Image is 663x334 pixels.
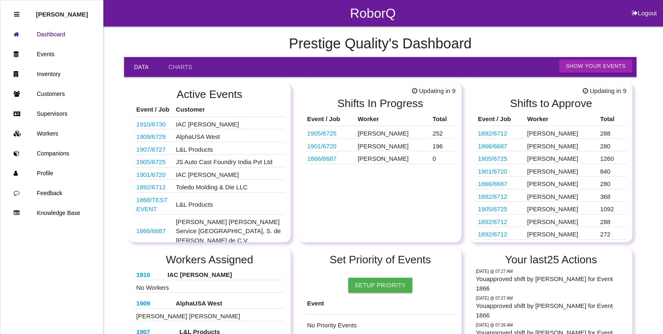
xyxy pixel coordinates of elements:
[0,64,103,84] a: Inventory
[136,158,166,165] a: 1905/6725
[476,239,626,252] tr: S2066-00
[174,103,285,117] th: Customer
[476,138,626,151] tr: 68546289AB (@ Magna AIM)
[305,254,456,266] h2: Set Priority of Events
[307,155,337,162] a: 1866/6687
[136,133,166,140] a: 1909/6729
[134,88,285,100] h2: Active Events
[124,57,158,77] a: Data
[174,155,285,167] td: JS Auto Cast Foundry India Pvt Ltd
[476,322,626,328] p: Monday @ 07:26 AM
[124,36,637,52] h4: Prestige Quality 's Dashboard
[134,129,174,142] td: S2066-00
[476,202,626,215] tr: 10301666
[174,117,285,129] td: IAC [PERSON_NAME]
[136,196,168,213] a: 1868/TEST EVENT
[134,103,174,117] th: Event / Job
[174,129,285,142] td: AlphaUSA West
[525,138,598,151] td: [PERSON_NAME]
[305,98,456,110] h2: Shifts In Progress
[0,143,103,163] a: Companions
[307,130,337,137] a: 1905/6725
[525,126,598,139] td: [PERSON_NAME]
[525,112,598,126] th: Worker
[598,239,626,252] td: 18329
[134,308,285,321] td: [PERSON_NAME] [PERSON_NAME]
[134,142,174,155] td: LJ6B S279D81 AA (45063)
[476,254,626,266] h2: Your last 25 Actions
[598,214,626,227] td: 288
[431,126,456,139] td: 252
[476,227,626,240] tr: 68427781AA; 68340793AA
[0,183,103,203] a: Feedback
[305,293,456,315] th: Event
[478,155,507,162] a: 1905/6725
[356,138,431,151] td: [PERSON_NAME]
[476,214,626,227] tr: 68427781AA; 68340793AA
[431,112,456,126] th: Total
[598,138,626,151] td: 280
[136,146,166,153] a: 1907/6727
[598,202,626,215] td: 1092
[305,138,456,151] tr: PJ6B S045A76 AG3JA6
[136,300,150,307] a: 1909
[136,171,166,178] a: 1901/6720
[158,57,202,77] a: Charts
[136,184,166,191] a: 1892/6712
[598,177,626,189] td: 280
[431,151,456,164] td: 0
[0,104,103,124] a: Supervisors
[174,297,285,308] th: AlphaUSA West
[134,180,174,193] td: 68427781AA; 68340793AA
[305,112,356,126] th: Event / Job
[134,297,174,308] th: S2066-00
[598,227,626,240] td: 272
[476,268,626,274] p: Monday @ 07:27 AM
[134,254,285,266] h2: Workers Assigned
[598,164,626,177] td: 840
[174,142,285,155] td: L&L Products
[476,98,626,110] h2: Shifts to Approve
[478,143,507,150] a: 1866/6687
[478,205,507,212] a: 1905/6725
[174,180,285,193] td: Toledo Molding & Die LLC
[476,126,626,139] tr: 68427781AA; 68340793AA
[305,151,456,164] tr: 68546289AB (@ Magna AIM)
[305,126,356,139] td: 10301666
[583,86,627,96] span: Updating in 9
[478,168,507,175] a: 1901/6720
[525,227,598,240] td: [PERSON_NAME]
[478,193,507,200] a: 1892/6712
[476,177,626,189] tr: 68546289AB (@ Magna AIM)
[598,151,626,164] td: 1260
[476,112,525,126] th: Event / Job
[476,151,626,164] tr: 10301666
[476,189,626,202] tr: 68427781AA; 68340793AA
[356,151,431,164] td: [PERSON_NAME]
[478,231,507,238] a: 1892/6712
[525,164,598,177] td: [PERSON_NAME]
[476,301,626,320] p: You approved shift by [PERSON_NAME] for Event 1866
[0,203,103,223] a: Knowledge Base
[525,239,598,252] td: [PERSON_NAME]
[476,164,626,177] tr: PJ6B S045A76 AG3JA6
[598,189,626,202] td: 368
[598,112,626,126] th: Total
[134,117,174,129] td: 8203J2B
[348,278,412,293] a: Setup Priority
[136,271,150,278] a: 1910
[356,126,431,139] td: [PERSON_NAME]
[0,124,103,143] a: Workers
[307,143,337,150] a: 1901/6720
[174,167,285,180] td: IAC [PERSON_NAME]
[412,86,456,96] span: Updating in 9
[525,151,598,164] td: [PERSON_NAME]
[134,268,165,280] th: 8203J2B
[305,151,356,164] td: 68546289AB (@ Magna AIM)
[525,189,598,202] td: [PERSON_NAME]
[476,295,626,301] p: Monday @ 07:27 AM
[0,44,103,64] a: Events
[478,218,507,225] a: 1892/6712
[165,268,285,280] th: IAC [PERSON_NAME]
[478,180,507,187] a: 1866/6687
